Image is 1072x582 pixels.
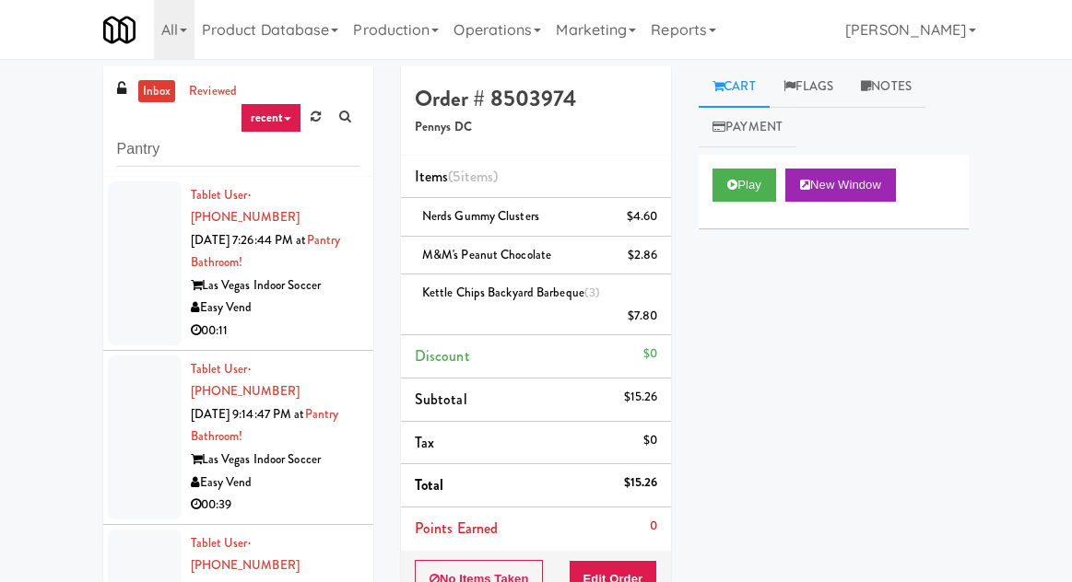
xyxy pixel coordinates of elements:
[191,360,300,401] a: Tablet User· [PHONE_NUMBER]
[415,432,434,453] span: Tax
[191,231,307,249] span: [DATE] 7:26:44 PM at
[415,345,470,367] span: Discount
[415,518,498,539] span: Points Earned
[422,207,539,225] span: Nerds Gummy Clusters
[643,343,657,366] div: $0
[191,534,300,575] a: Tablet User· [PHONE_NUMBER]
[103,351,373,525] li: Tablet User· [PHONE_NUMBER][DATE] 9:14:47 PM atPantry Bathroom!Las Vegas Indoor SoccerEasy Vend00:39
[415,166,498,187] span: Items
[624,386,658,409] div: $15.26
[117,133,359,167] input: Search vision orders
[713,169,776,202] button: Play
[191,405,305,423] span: [DATE] 9:14:47 PM at
[422,246,551,263] span: M&M's Peanut Chocolate
[415,121,657,134] h5: Pennys DC
[422,284,600,301] span: Kettle Chips Backyard Barbeque
[191,448,359,471] div: Las Vegas Indoor Soccer
[699,66,770,108] a: Cart
[191,274,359,297] div: Las Vegas Indoor Soccer
[785,169,896,202] button: New Window
[103,14,135,46] img: Micromart
[847,66,925,108] a: Notes
[643,429,657,452] div: $0
[415,389,467,410] span: Subtotal
[628,305,658,328] div: $7.80
[650,515,657,538] div: 0
[627,205,658,228] div: $4.60
[699,107,796,148] a: Payment
[448,166,498,187] span: (5 )
[461,166,494,187] ng-pluralize: items
[191,297,359,320] div: Easy Vend
[191,471,359,495] div: Easy Vend
[191,494,359,517] div: 00:39
[628,244,658,267] div: $2.86
[770,66,848,108] a: Flags
[415,474,444,495] span: Total
[191,320,359,343] div: 00:11
[241,103,301,133] a: recent
[624,471,658,495] div: $15.26
[103,177,373,351] li: Tablet User· [PHONE_NUMBER][DATE] 7:26:44 PM atPantry Bathroom!Las Vegas Indoor SoccerEasy Vend00:11
[415,87,657,111] h4: Order # 8503974
[138,80,176,103] a: inbox
[584,284,600,301] span: (3)
[184,80,241,103] a: reviewed
[191,186,300,227] a: Tablet User· [PHONE_NUMBER]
